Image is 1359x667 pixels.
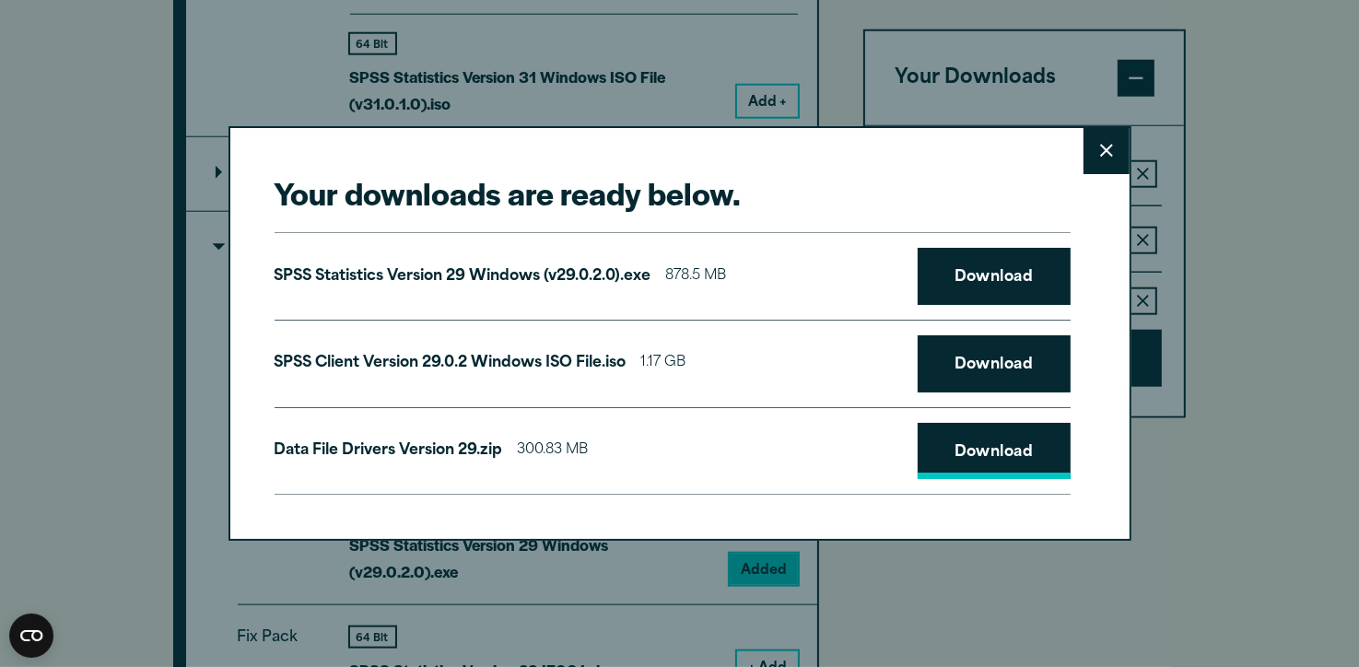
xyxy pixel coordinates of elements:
p: Data File Drivers Version 29.zip [275,438,503,464]
span: 878.5 MB [666,263,727,290]
p: SPSS Statistics Version 29 Windows (v29.0.2.0).exe [275,263,651,290]
a: Download [918,423,1071,480]
span: 300.83 MB [518,438,589,464]
a: Download [918,335,1071,392]
span: 1.17 GB [641,350,686,377]
p: SPSS Client Version 29.0.2 Windows ISO File.iso [275,350,627,377]
a: Download [918,248,1071,305]
button: Open CMP widget [9,614,53,658]
h2: Your downloads are ready below. [275,172,1071,214]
